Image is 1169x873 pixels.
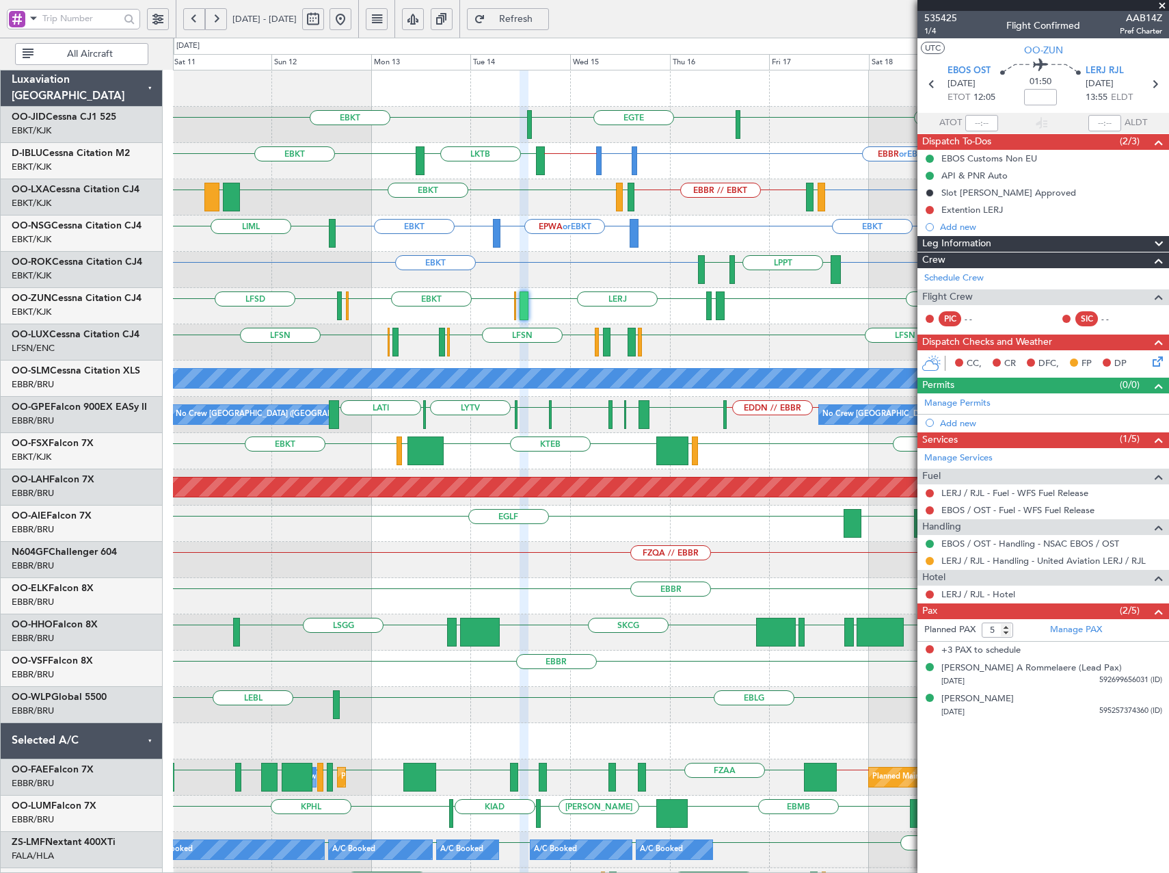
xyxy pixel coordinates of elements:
[12,439,94,448] a: OO-FSXFalcon 7X
[924,623,976,637] label: Planned PAX
[36,49,144,59] span: All Aircraft
[941,504,1094,516] a: EBOS / OST - Fuel - WFS Fuel Release
[941,153,1037,164] div: EBOS Customs Non EU
[872,767,1120,787] div: Planned Maint [GEOGRAPHIC_DATA] ([GEOGRAPHIC_DATA] National)
[1120,25,1162,37] span: Pref Charter
[922,236,991,252] span: Leg Information
[12,294,51,303] span: OO-ZUN
[12,148,130,158] a: D-IBLUCessna Citation M2
[12,705,54,717] a: EBBR/BRU
[922,335,1052,350] span: Dispatch Checks and Weather
[922,432,958,448] span: Services
[12,656,93,666] a: OO-VSFFalcon 8X
[12,692,51,702] span: OO-WLP
[341,767,461,787] div: Planned Maint Melsbroek Air Base
[1081,357,1092,371] span: FP
[1120,432,1140,446] span: (1/5)
[940,221,1162,233] div: Add new
[371,54,471,70] div: Mon 13
[12,596,54,608] a: EBBR/BRU
[922,252,945,268] span: Crew
[176,40,200,52] div: [DATE]
[12,620,53,629] span: OO-HHO
[939,116,962,130] span: ATOT
[440,839,483,860] div: A/C Booked
[12,560,54,572] a: EBBR/BRU
[12,125,51,137] a: EBKT/KJK
[176,404,405,425] div: No Crew [GEOGRAPHIC_DATA] ([GEOGRAPHIC_DATA] National)
[172,54,271,70] div: Sat 11
[42,8,120,29] input: Trip Number
[12,692,107,702] a: OO-WLPGlobal 5500
[12,112,46,122] span: OO-JID
[924,25,957,37] span: 1/4
[15,43,148,65] button: All Aircraft
[12,415,54,427] a: EBBR/BRU
[941,187,1076,198] div: Slot [PERSON_NAME] Approved
[1120,11,1162,25] span: AAB14Z
[12,813,54,826] a: EBBR/BRU
[1099,675,1162,686] span: 592699656031 (ID)
[941,204,1003,216] div: Extention LERJ
[822,404,1051,425] div: No Crew [GEOGRAPHIC_DATA] ([GEOGRAPHIC_DATA] National)
[12,620,98,629] a: OO-HHOFalcon 8X
[12,306,51,318] a: EBKT/KJK
[941,487,1088,499] a: LERJ / RJL - Fuel - WFS Fuel Release
[12,511,92,521] a: OO-AIEFalcon 7X
[1120,603,1140,618] span: (2/5)
[1120,134,1140,148] span: (2/3)
[1111,91,1133,105] span: ELDT
[12,765,49,774] span: OO-FAE
[12,475,49,484] span: OO-LAH
[941,676,965,686] span: [DATE]
[12,668,54,681] a: EBBR/BRU
[12,451,51,463] a: EBKT/KJK
[12,547,49,557] span: N604GF
[967,357,982,371] span: CC,
[12,837,45,847] span: ZS-LMF
[12,221,142,231] a: OO-NSGCessna Citation CJ4
[941,170,1008,181] div: API & PNR Auto
[922,570,945,586] span: Hotel
[488,14,544,24] span: Refresh
[12,511,46,521] span: OO-AIE
[12,270,51,282] a: EBKT/KJK
[12,837,116,847] a: ZS-LMFNextant 400XTi
[922,519,961,535] span: Handling
[640,839,683,860] div: A/C Booked
[12,185,139,194] a: OO-LXACessna Citation CJ4
[924,11,957,25] span: 535425
[965,313,995,325] div: - -
[12,475,94,484] a: OO-LAHFalcon 7X
[534,839,577,860] div: A/C Booked
[1114,357,1127,371] span: DP
[769,54,869,70] div: Fri 17
[470,54,570,70] div: Tue 14
[941,707,965,717] span: [DATE]
[12,656,48,666] span: OO-VSF
[948,77,976,91] span: [DATE]
[12,765,94,774] a: OO-FAEFalcon 7X
[1125,116,1147,130] span: ALDT
[12,439,49,448] span: OO-FSX
[12,233,51,246] a: EBKT/KJK
[941,588,1015,600] a: LERJ / RJL - Hotel
[12,547,117,557] a: N604GFChallenger 604
[1086,77,1114,91] span: [DATE]
[922,603,937,619] span: Pax
[924,272,984,285] a: Schedule Crew
[12,378,54,391] a: EBBR/BRU
[12,330,139,339] a: OO-LUXCessna Citation CJ4
[941,692,1014,706] div: [PERSON_NAME]
[1099,705,1162,717] span: 595257374360 (ID)
[332,839,375,860] div: A/C Booked
[12,584,94,593] a: OO-ELKFalcon 8X
[1038,357,1059,371] span: DFC,
[12,221,51,231] span: OO-NSG
[12,487,54,499] a: EBBR/BRU
[12,342,55,354] a: LFSN/ENC
[1120,378,1140,392] span: (0/0)
[12,632,54,644] a: EBBR/BRU
[965,115,998,131] input: --:--
[869,54,969,70] div: Sat 18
